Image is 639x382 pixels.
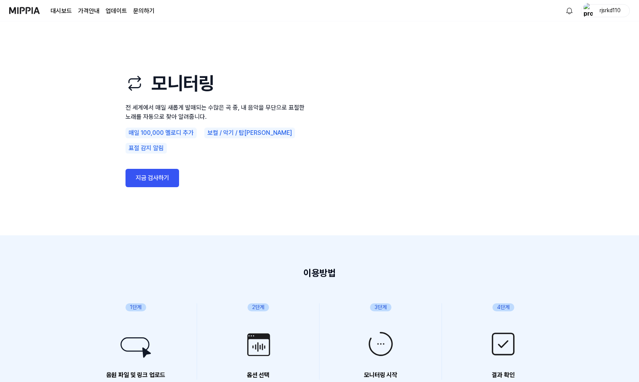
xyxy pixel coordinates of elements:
a: 업데이트 [106,6,127,16]
div: 매일 100,000 멜로디 추가 [126,128,197,138]
a: 지금 검사하기 [126,169,179,187]
div: 모니터링 시작 [364,370,397,380]
img: step4 [488,329,518,359]
div: 결과 확인 [492,370,514,380]
div: 표절 감지 알림 [126,143,167,154]
a: 문의하기 [133,6,155,16]
a: 가격안내 [78,6,99,16]
div: 이용방법 [44,266,595,280]
img: step2 [243,329,274,359]
div: 1단계 [126,303,146,311]
div: 음원 파일 및 링크 업로드 [106,370,165,380]
h1: 모니터링 [126,70,309,97]
button: profilerjsrkd110 [581,4,630,17]
img: profile [584,3,593,18]
div: 옵션 선택 [247,370,269,380]
img: 알림 [565,6,574,15]
p: 전 세계에서 매일 새롭게 발매되는 수많은 곡 중, 내 음악을 무단으로 표절한 노래를 자동으로 찾아 알려줍니다. [126,103,309,121]
img: step3 [365,329,396,359]
div: 4단계 [492,303,514,311]
div: 보컬 / 악기 / 탑[PERSON_NAME] [204,128,295,138]
img: step1 [121,337,151,358]
div: rjsrkd110 [595,6,625,15]
a: 대시보드 [51,6,72,16]
div: 3단계 [370,303,391,311]
div: 2단계 [248,303,269,311]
